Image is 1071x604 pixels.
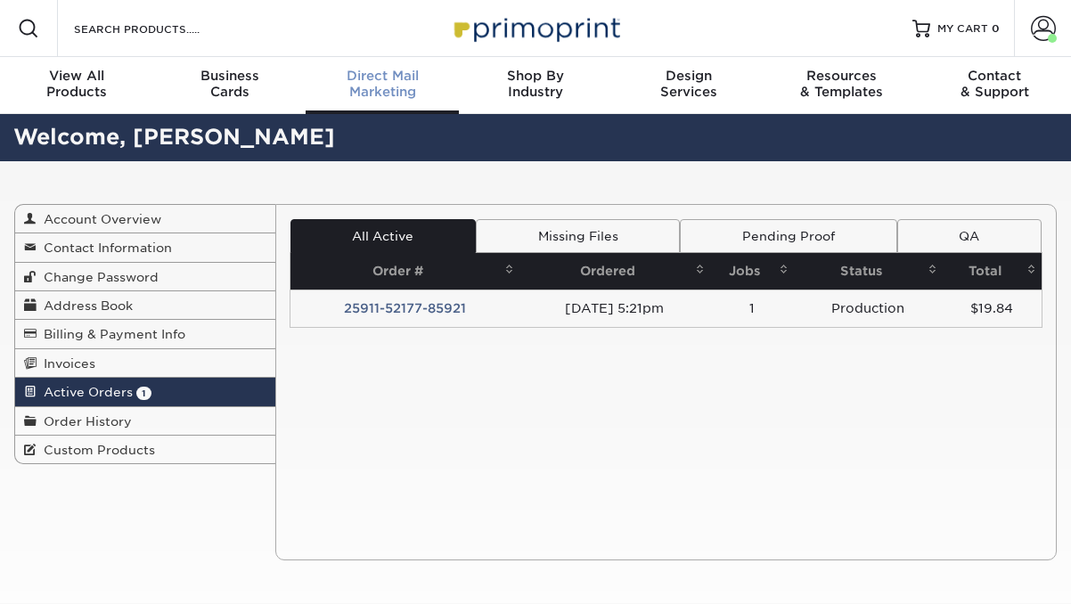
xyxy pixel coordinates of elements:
[446,9,625,47] img: Primoprint
[612,57,765,114] a: DesignServices
[612,68,765,84] span: Design
[306,68,459,84] span: Direct Mail
[918,57,1071,114] a: Contact& Support
[918,68,1071,84] span: Contact
[153,68,307,100] div: Cards
[992,22,1000,35] span: 0
[459,57,612,114] a: Shop ByIndustry
[612,68,765,100] div: Services
[72,18,246,39] input: SEARCH PRODUCTS.....
[459,68,612,100] div: Industry
[153,57,307,114] a: BusinessCards
[765,68,919,84] span: Resources
[306,57,459,114] a: Direct MailMarketing
[918,68,1071,100] div: & Support
[937,21,988,37] span: MY CART
[765,57,919,114] a: Resources& Templates
[765,68,919,100] div: & Templates
[459,68,612,84] span: Shop By
[306,68,459,100] div: Marketing
[153,68,307,84] span: Business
